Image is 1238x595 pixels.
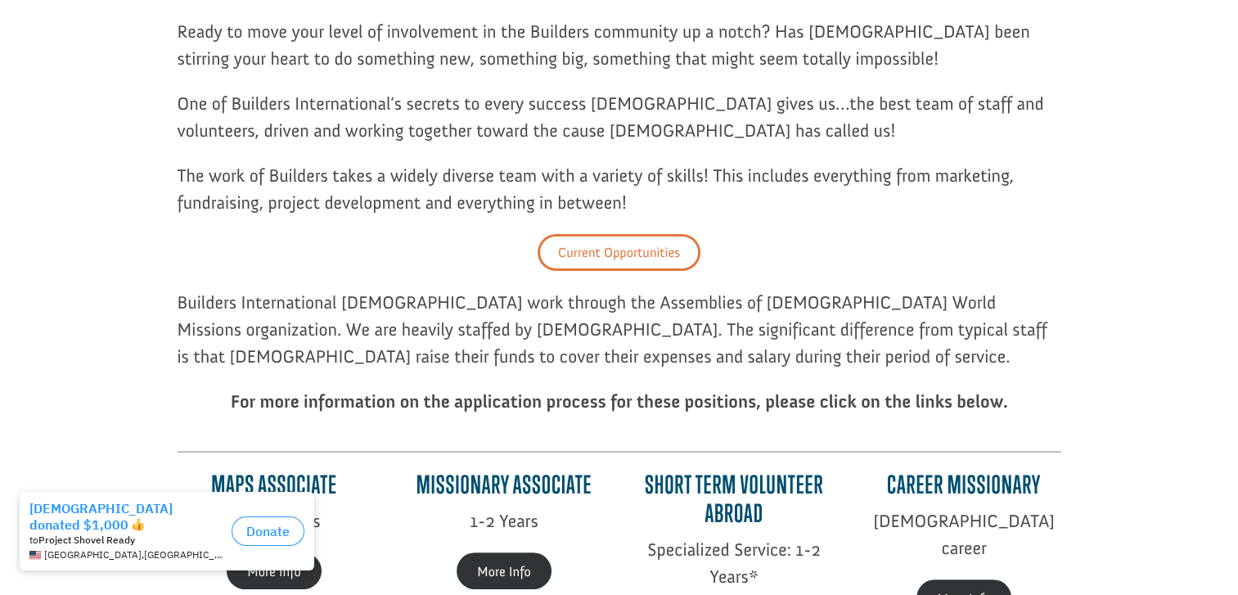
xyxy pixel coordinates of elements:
[29,16,225,49] div: [DEMOGRAPHIC_DATA] donated $1,000
[132,34,145,47] img: emoji thumbsUp
[407,471,601,507] h4: Missionary Associate
[231,390,1008,412] strong: For more information on the application process for these positions, please click on the links be...
[867,507,1061,579] p: [DEMOGRAPHIC_DATA] career
[407,507,601,552] p: 1-2 Years
[178,289,1061,388] p: Builders International [DEMOGRAPHIC_DATA] work through the Assemblies of [DEMOGRAPHIC_DATA] World...
[457,552,551,589] a: More Info
[232,33,304,62] button: Donate
[29,51,225,62] div: to
[178,471,371,507] h4: MAPS Associate
[29,65,41,77] img: US.png
[178,18,1061,90] p: Ready to move your level of involvement in the Builders community up a notch? Has [DEMOGRAPHIC_DA...
[178,162,1061,234] p: The work of Builders takes a widely diverse team with a variety of skills! This includes everythi...
[44,65,225,77] span: [GEOGRAPHIC_DATA] , [GEOGRAPHIC_DATA]
[38,50,135,62] strong: Project Shovel Ready
[538,234,700,271] a: Current Opportunities
[637,471,831,536] h4: Short Term Volunteer Abroad
[178,90,1061,162] p: One of Builders International’s secrets to every success [DEMOGRAPHIC_DATA] gives us…the best tea...
[867,471,1061,507] h4: Career Missionary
